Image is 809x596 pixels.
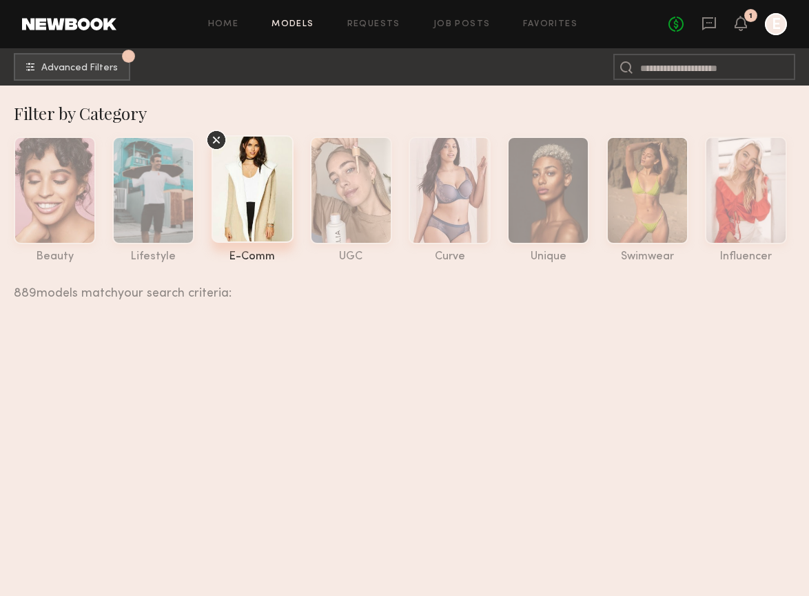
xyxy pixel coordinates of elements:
div: swimwear [606,251,688,263]
div: 889 models match your search criteria: [14,271,798,300]
div: beauty [14,251,96,263]
div: influencer [705,251,787,263]
a: E [765,13,787,35]
a: Models [272,20,314,29]
div: lifestyle [112,251,194,263]
span: 1 [127,53,130,59]
div: 1 [749,12,752,20]
div: unique [507,251,589,263]
div: UGC [310,251,392,263]
span: Advanced Filters [41,63,118,73]
div: e-comm [212,251,294,263]
div: curve [409,251,491,263]
a: Home [208,20,239,29]
button: 1Advanced Filters [14,53,130,81]
div: Filter by Category [14,102,809,124]
a: Requests [347,20,400,29]
a: Job Posts [433,20,491,29]
a: Favorites [523,20,577,29]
